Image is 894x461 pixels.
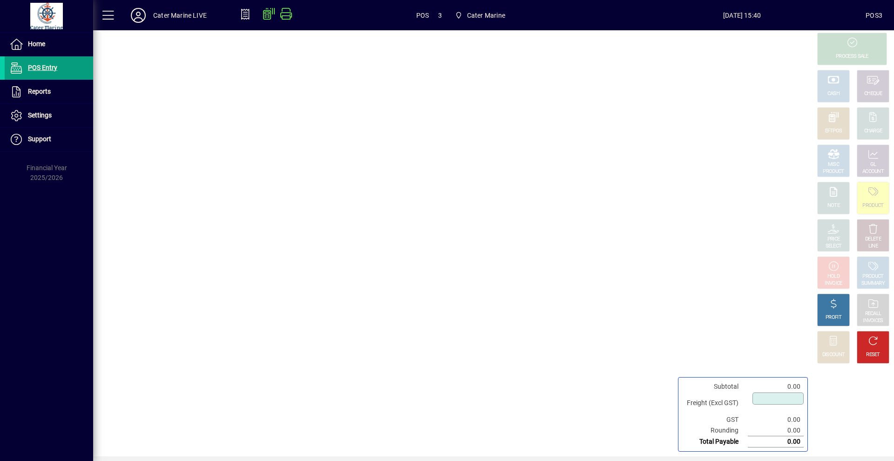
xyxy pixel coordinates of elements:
div: Cater Marine LIVE [153,8,207,23]
div: CHEQUE [864,90,882,97]
div: DISCOUNT [822,351,845,358]
div: CHARGE [864,128,882,135]
div: PROFIT [826,314,841,321]
span: Cater Marine [467,8,505,23]
div: RESET [866,351,880,358]
td: 0.00 [748,436,804,447]
a: Settings [5,104,93,127]
div: NOTE [827,202,840,209]
td: Subtotal [682,381,748,392]
div: LINE [868,243,878,250]
div: PRODUCT [862,273,883,280]
div: HOLD [827,273,840,280]
div: SUMMARY [861,280,885,287]
button: Profile [123,7,153,24]
div: INVOICES [863,317,883,324]
div: PRODUCT [862,202,883,209]
div: GL [870,161,876,168]
div: PROCESS SALE [836,53,868,60]
div: POS3 [866,8,882,23]
a: Support [5,128,93,151]
span: Settings [28,111,52,119]
div: MISC [828,161,839,168]
td: Rounding [682,425,748,436]
td: 0.00 [748,425,804,436]
div: INVOICE [825,280,842,287]
td: 0.00 [748,381,804,392]
a: Reports [5,80,93,103]
div: EFTPOS [825,128,842,135]
span: Support [28,135,51,143]
span: Cater Marine [451,7,509,24]
td: Total Payable [682,436,748,447]
span: POS [416,8,429,23]
div: DELETE [865,236,881,243]
span: 3 [438,8,442,23]
a: Home [5,33,93,56]
td: Freight (Excl GST) [682,392,748,414]
td: 0.00 [748,414,804,425]
span: POS Entry [28,64,57,71]
td: GST [682,414,748,425]
div: ACCOUNT [862,168,884,175]
div: RECALL [865,310,881,317]
span: [DATE] 15:40 [618,8,866,23]
span: Home [28,40,45,48]
span: Reports [28,88,51,95]
div: SELECT [826,243,842,250]
div: PRODUCT [823,168,844,175]
div: PRICE [827,236,840,243]
div: CASH [827,90,840,97]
